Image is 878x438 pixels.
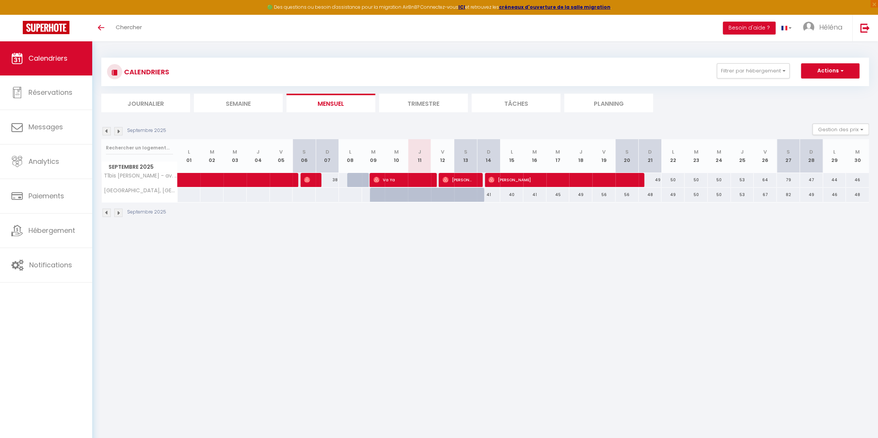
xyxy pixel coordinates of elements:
[270,139,293,173] th: 05
[532,148,537,155] abbr: M
[379,94,468,112] li: Trimestre
[6,3,29,26] button: Ouvrir le widget de chat LiveChat
[223,139,247,173] th: 03
[200,139,223,173] th: 02
[127,209,166,216] p: Septembre 2025
[394,148,399,155] abbr: M
[464,148,467,155] abbr: S
[302,148,306,155] abbr: S
[362,139,385,173] th: 09
[731,173,754,187] div: 53
[708,188,731,202] div: 50
[803,22,814,33] img: ...
[188,148,190,155] abbr: L
[555,148,560,155] abbr: M
[458,4,465,10] a: ICI
[569,188,592,202] div: 49
[339,139,362,173] th: 08
[639,173,662,187] div: 49
[579,148,582,155] abbr: J
[672,148,674,155] abbr: L
[523,139,546,173] th: 16
[846,173,869,187] div: 46
[684,139,708,173] th: 23
[602,148,606,155] abbr: V
[29,260,72,270] span: Notifications
[472,94,560,112] li: Tâches
[846,139,869,173] th: 30
[510,148,513,155] abbr: L
[639,139,662,173] th: 21
[325,148,329,155] abbr: D
[731,139,754,173] th: 25
[741,148,744,155] abbr: J
[546,139,570,173] th: 17
[823,188,846,202] div: 46
[777,139,800,173] th: 27
[293,139,316,173] th: 06
[809,148,813,155] abbr: D
[23,21,69,34] img: Super Booking
[286,94,375,112] li: Mensuel
[28,53,68,63] span: Calendriers
[592,188,615,202] div: 56
[103,173,179,179] span: T1bis [PERSON_NAME] - av. [PERSON_NAME] · L'[PERSON_NAME], Studio centre-ville
[28,191,64,201] span: Paiements
[754,188,777,202] div: 67
[546,188,570,202] div: 45
[661,173,684,187] div: 50
[304,173,312,187] span: [PERSON_NAME]
[661,139,684,173] th: 22
[777,188,800,202] div: 82
[316,139,339,173] th: 07
[648,148,652,155] abbr: D
[256,148,260,155] abbr: J
[194,94,283,112] li: Semaine
[233,148,237,155] abbr: M
[787,148,790,155] abbr: S
[441,148,444,155] abbr: V
[116,23,142,31] span: Chercher
[442,173,473,187] span: [PERSON_NAME]
[800,188,823,202] div: 49
[102,162,177,173] span: Septembre 2025
[731,188,754,202] div: 53
[371,148,376,155] abbr: M
[800,139,823,173] th: 28
[846,188,869,202] div: 48
[754,139,777,173] th: 26
[101,94,190,112] li: Journalier
[800,173,823,187] div: 47
[860,23,870,33] img: logout
[127,127,166,134] p: Septembre 2025
[454,139,477,173] th: 13
[717,148,721,155] abbr: M
[723,22,776,35] button: Besoin d'aide ?
[316,173,339,187] div: 38
[819,22,843,32] span: Héléna
[625,148,629,155] abbr: S
[684,173,708,187] div: 50
[694,148,698,155] abbr: M
[477,188,500,202] div: 41
[639,188,662,202] div: 48
[592,139,615,173] th: 19
[210,148,214,155] abbr: M
[846,404,872,432] iframe: Chat
[823,139,846,173] th: 29
[247,139,270,173] th: 04
[122,63,169,80] h3: CALENDRIERS
[500,188,523,202] div: 40
[28,157,59,166] span: Analytics
[833,148,836,155] abbr: L
[487,148,491,155] abbr: D
[812,124,869,135] button: Gestion des prix
[499,4,611,10] strong: créneaux d'ouverture de la salle migration
[615,188,639,202] div: 56
[408,139,431,173] th: 11
[28,122,63,132] span: Messages
[431,139,454,173] th: 12
[178,139,201,173] th: 01
[717,63,790,78] button: Filtrer par hébergement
